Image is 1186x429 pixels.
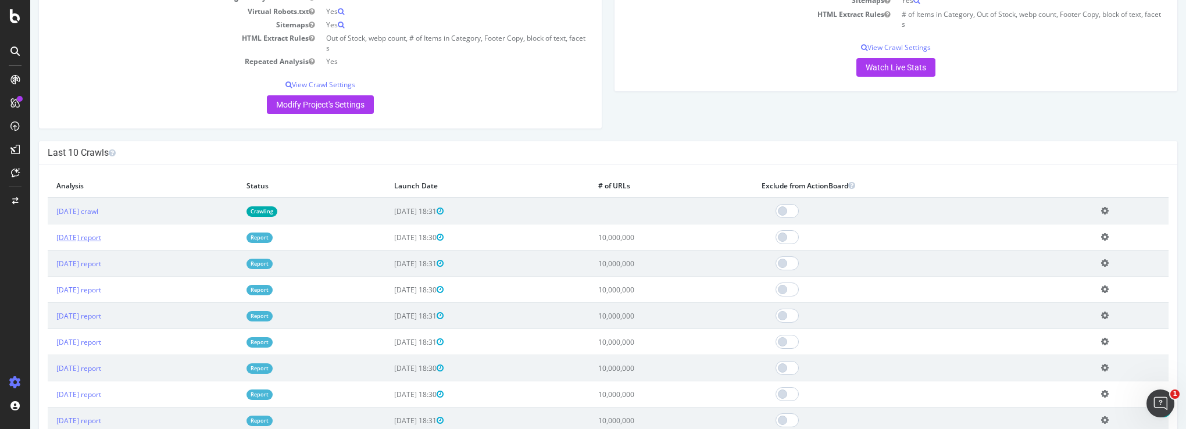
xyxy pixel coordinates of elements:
td: HTML Extract Rules [593,8,866,31]
iframe: Intercom live chat [1146,389,1174,417]
a: Modify Project's Settings [237,95,344,114]
td: HTML Extract Rules [17,31,290,55]
span: 1 [1170,389,1180,399]
span: [DATE] 18:31 [364,206,413,216]
span: [DATE] 18:31 [364,337,413,347]
td: # of Items in Category, Out of Stock, webp count, Footer Copy, block of text, facets [866,8,1138,31]
td: Yes [290,55,563,68]
a: Report [216,416,242,426]
td: Virtual Robots.txt [17,5,290,18]
th: Analysis [17,174,208,198]
td: Yes [290,5,563,18]
a: Report [216,337,242,347]
a: Report [216,285,242,295]
th: Launch Date [355,174,559,198]
span: [DATE] 18:31 [364,416,413,426]
td: 10,000,000 [559,381,723,407]
a: Report [216,259,242,269]
a: [DATE] report [26,337,71,347]
h4: Last 10 Crawls [17,147,1138,159]
td: 10,000,000 [559,329,723,355]
span: [DATE] 18:30 [364,363,413,373]
a: [DATE] report [26,311,71,321]
p: View Crawl Settings [17,80,563,90]
a: [DATE] report [26,259,71,269]
a: [DATE] report [26,363,71,373]
td: 10,000,000 [559,303,723,329]
td: 10,000,000 [559,277,723,303]
a: Report [216,233,242,242]
th: # of URLs [559,174,723,198]
a: [DATE] crawl [26,206,68,216]
th: Status [208,174,355,198]
span: [DATE] 18:30 [364,233,413,242]
a: Report [216,389,242,399]
th: Exclude from ActionBoard [723,174,1062,198]
a: Crawling [216,206,247,216]
td: 10,000,000 [559,355,723,381]
td: Yes [290,18,563,31]
a: Watch Live Stats [826,58,905,77]
span: [DATE] 18:30 [364,389,413,399]
td: 10,000,000 [559,224,723,251]
a: [DATE] report [26,389,71,399]
a: [DATE] report [26,233,71,242]
td: Sitemaps [17,18,290,31]
a: [DATE] report [26,285,71,295]
span: [DATE] 18:31 [364,311,413,321]
span: [DATE] 18:31 [364,259,413,269]
td: Out of Stock, webp count, # of Items in Category, Footer Copy, block of text, facets [290,31,563,55]
span: [DATE] 18:30 [364,285,413,295]
a: Report [216,311,242,321]
p: View Crawl Settings [593,42,1138,52]
a: [DATE] report [26,416,71,426]
td: 10,000,000 [559,251,723,277]
td: Repeated Analysis [17,55,290,68]
a: Report [216,363,242,373]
